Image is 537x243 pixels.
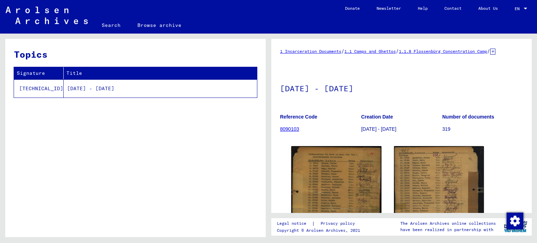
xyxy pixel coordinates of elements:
[487,48,490,54] span: /
[442,126,523,133] p: 319
[280,114,317,120] b: Reference Code
[502,218,529,235] img: yv_logo.png
[399,49,487,54] a: 1.1.8 Flossenbürg Concentration Camp
[515,6,522,11] span: EN
[341,48,344,54] span: /
[129,17,190,34] a: Browse archive
[400,227,496,233] p: have been realized in partnership with
[64,67,257,79] th: Title
[14,67,64,79] th: Signature
[93,17,129,34] a: Search
[277,220,363,227] div: |
[280,72,523,103] h1: [DATE] - [DATE]
[315,220,363,227] a: Privacy policy
[442,114,494,120] b: Number of documents
[14,79,64,98] td: [TECHNICAL_ID]
[280,49,341,54] a: 1 Incarceration Documents
[280,126,299,132] a: 8090103
[6,7,88,24] img: Arolsen_neg.svg
[64,79,257,98] td: [DATE] - [DATE]
[277,220,312,227] a: Legal notice
[361,114,393,120] b: Creation Date
[507,213,523,229] img: Change consent
[400,220,496,227] p: The Arolsen Archives online collections
[361,126,442,133] p: [DATE] - [DATE]
[14,48,257,61] h3: Topics
[277,227,363,234] p: Copyright © Arolsen Archives, 2021
[396,48,399,54] span: /
[344,49,396,54] a: 1.1 Camps and Ghettos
